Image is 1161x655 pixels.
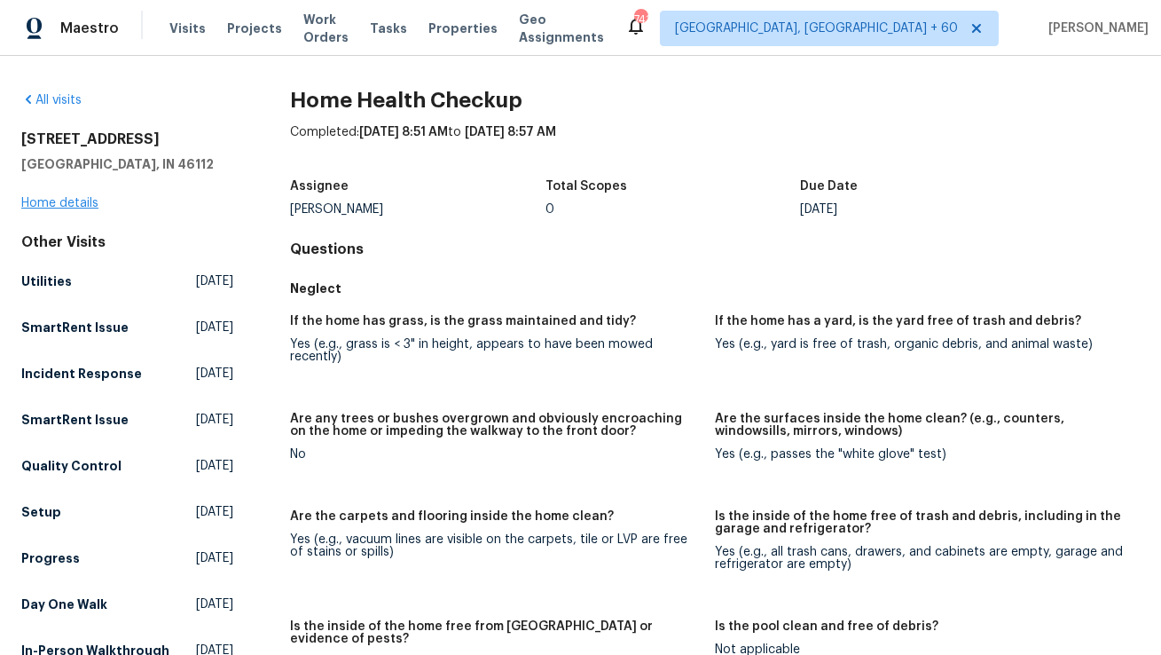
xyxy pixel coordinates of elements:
span: [DATE] [196,272,233,290]
h4: Questions [290,241,1140,258]
span: [GEOGRAPHIC_DATA], [GEOGRAPHIC_DATA] + 60 [675,20,958,37]
a: Quality Control[DATE] [21,450,233,482]
h5: Total Scopes [545,180,627,193]
span: Properties [428,20,498,37]
h5: Are the carpets and flooring inside the home clean? [290,510,614,523]
span: [DATE] [196,365,233,383]
div: No [290,448,701,461]
div: Yes (e.g., grass is < 3" in height, appears to have been mowed recently) [290,338,701,363]
h5: Are any trees or bushes overgrown and obviously encroaching on the home or impeding the walkway t... [290,413,701,438]
h2: Home Health Checkup [290,91,1140,109]
div: Yes (e.g., yard is free of trash, organic debris, and animal waste) [715,338,1126,351]
span: Tasks [370,22,407,35]
span: [DATE] [196,411,233,429]
h5: Incident Response [21,365,142,383]
a: Setup[DATE] [21,496,233,528]
h5: Progress [21,549,80,567]
h5: Is the inside of the home free from [GEOGRAPHIC_DATA] or evidence of pests? [290,620,701,645]
div: 0 [545,203,800,216]
h5: Day One Walk [21,596,107,613]
span: [DATE] [196,549,233,567]
span: Projects [227,20,282,37]
div: Yes (e.g., vacuum lines are visible on the carpets, tile or LVP are free of stains or spills) [290,533,701,558]
h2: [STREET_ADDRESS] [21,130,233,148]
span: [DATE] [196,457,233,475]
div: Other Visits [21,233,233,251]
div: [PERSON_NAME] [290,203,545,216]
a: All visits [21,94,82,107]
a: Home details [21,197,98,209]
div: [DATE] [800,203,1055,216]
h5: Is the inside of the home free of trash and debris, including in the garage and refrigerator? [715,510,1126,535]
h5: Are the surfaces inside the home clean? (e.g., counters, windowsills, mirrors, windows) [715,413,1126,438]
h5: [GEOGRAPHIC_DATA], IN 46112 [21,155,233,173]
h5: If the home has a yard, is the yard free of trash and debris? [715,315,1081,327]
span: [DATE] 8:57 AM [465,126,556,138]
a: Progress[DATE] [21,542,233,574]
span: [DATE] [196,319,233,336]
h5: If the home has grass, is the grass maintained and tidy? [290,315,636,327]
h5: Utilities [21,272,72,290]
a: Day One Walk[DATE] [21,588,233,620]
h5: Due Date [800,180,858,193]
a: Utilities[DATE] [21,265,233,297]
div: Completed: to [290,123,1140,170]
span: [PERSON_NAME] [1041,20,1149,37]
span: [DATE] [196,596,233,613]
div: 741 [634,11,647,28]
h5: Setup [21,503,61,521]
div: Yes (e.g., all trash cans, drawers, and cabinets are empty, garage and refrigerator are empty) [715,546,1126,571]
a: Incident Response[DATE] [21,358,233,390]
span: Maestro [60,20,119,37]
span: Visits [169,20,206,37]
span: [DATE] 8:51 AM [359,126,448,138]
h5: SmartRent Issue [21,319,129,336]
span: Geo Assignments [519,11,604,46]
h5: Assignee [290,180,349,193]
h5: Quality Control [21,457,122,475]
span: Work Orders [303,11,349,46]
div: Yes (e.g., passes the "white glove" test) [715,448,1126,461]
a: SmartRent Issue[DATE] [21,404,233,436]
h5: Is the pool clean and free of debris? [715,620,938,633]
span: [DATE] [196,503,233,521]
h5: SmartRent Issue [21,411,129,429]
a: SmartRent Issue[DATE] [21,312,233,343]
h5: Neglect [290,280,1140,297]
